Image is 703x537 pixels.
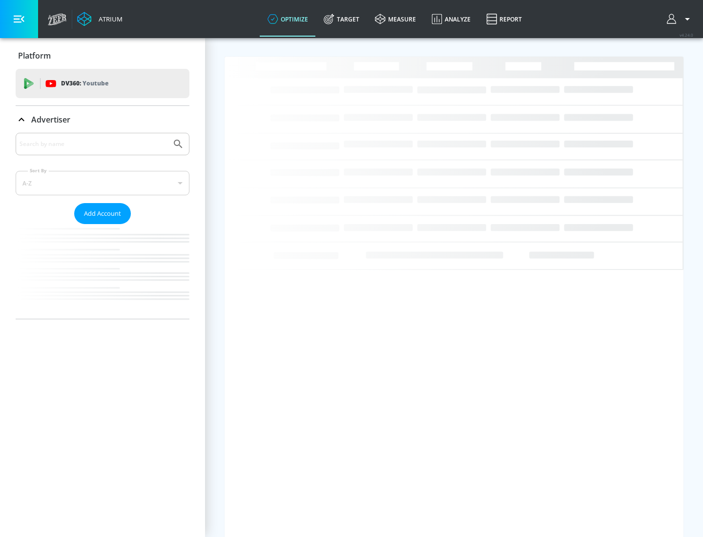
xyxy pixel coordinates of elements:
button: Add Account [74,203,131,224]
div: Advertiser [16,133,189,319]
a: Report [478,1,530,37]
p: Platform [18,50,51,61]
label: Sort By [28,167,49,174]
div: A-Z [16,171,189,195]
nav: list of Advertiser [16,224,189,319]
span: v 4.24.0 [680,32,693,38]
a: measure [367,1,424,37]
a: Target [316,1,367,37]
input: Search by name [20,138,167,150]
div: Platform [16,42,189,69]
span: Add Account [84,208,121,219]
p: Youtube [83,78,108,88]
div: DV360: Youtube [16,69,189,98]
a: Atrium [77,12,123,26]
div: Advertiser [16,106,189,133]
p: Advertiser [31,114,70,125]
a: Analyze [424,1,478,37]
a: optimize [260,1,316,37]
div: Atrium [95,15,123,23]
p: DV360: [61,78,108,89]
